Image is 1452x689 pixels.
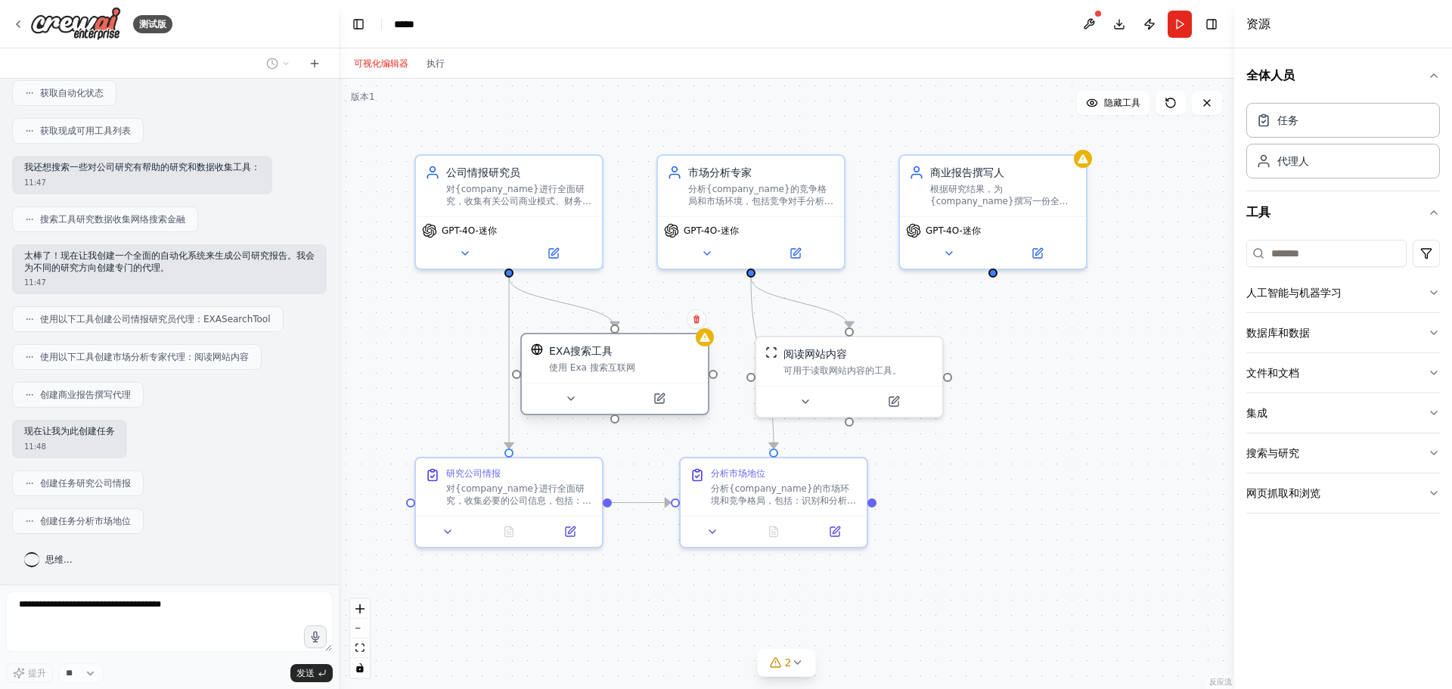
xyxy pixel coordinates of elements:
[1246,17,1270,31] font: 资源
[544,523,596,541] button: 在侧面板中打开
[755,336,944,418] div: ScrapeWebsiteTool阅读网站内容可用于读取网站内容的工具。
[351,92,369,102] font: 版本
[296,668,315,678] font: 发送
[40,314,271,324] font: 使用以下工具创建公司情报研究员代理：EXASearchTool
[1246,367,1299,379] font: 文件和文档
[40,88,104,98] font: 获取自动化状态
[711,468,765,479] font: 分析市场地位
[743,278,857,327] g: Edge from 3bbe5874-8509-40ee-ac4a-a945d90b135a to 44a0130c-737b-4041-8809-e1bd5ed7f0bf
[350,599,370,619] button: 放大
[785,656,792,669] font: 2
[1201,14,1222,35] button: 隐藏右侧边栏
[1246,473,1440,513] button: 网页抓取和浏览
[501,278,517,448] g: Edge from 98145df3-1a21-49d9-87be-93ea195e048e to fb925d46-12f7-4d11-a38c-e139ae7e4adb
[688,184,833,231] font: 分析{company_name}的竞争格局和市场环境，包括竞争对手分析、行业趋势和市场机遇。提供关于公司市场地位和竞争优势的战略见解。
[926,225,981,236] font: GPT-4O-迷你
[765,346,777,358] img: ScrapeWebsiteTool
[1246,327,1310,339] font: 数据库和数据
[446,468,501,479] font: 研究公司情报
[1077,91,1149,115] button: 隐藏工具
[40,126,131,136] font: 获取现成可用工具列表
[350,599,370,678] div: React Flow 控件
[679,457,868,548] div: 分析市场地位分析{company_name}的市场环境和竞争格局，包括：识别和分析主要竞争对手、行业趋势和市场动态、公司的竞争优势和劣势、市场份额和定位、行业挑战和机遇。重点提供有关公司市场地位...
[742,523,806,541] button: 无可用输出
[1246,191,1440,234] button: 工具
[24,278,46,287] font: 11:47
[616,390,702,408] button: 在侧面板中打开
[510,244,596,262] button: 在侧面板中打开
[743,278,781,448] g: Edge from 3bbe5874-8509-40ee-ac4a-a945d90b135a to c9885721-c46a-4e5c-80e1-1d47e5e2f520
[40,214,185,225] font: 搜索工具研究数据收集网络搜索金融
[28,668,46,678] font: 提升
[24,426,115,436] font: 现在让我为此创建任务
[446,483,591,566] font: 对{company_name}进行全面研究，收集必要的公司信息，包括：商业模式和核心运营、财务业绩和关键指标、最新新闻和发展、领导团队和关键人员、公司历史和里程碑、产品和服务组合。使用多个可靠来...
[24,250,315,273] font: 太棒了！现在让我创建一个全面的自动化系统来生成公司研究报告。我会为不同的研究方向创建专门的代理。
[369,92,375,102] font: 1
[1246,68,1295,82] font: 全体人员
[442,225,497,236] font: GPT-4O-迷你
[1246,433,1440,473] button: 搜索与研究
[446,166,520,178] font: 公司情报研究员
[501,278,622,327] g: Edge from 98145df3-1a21-49d9-87be-93ea195e048e to 07f4a357-3f3b-4cb0-a1bc-60d48c24c4e5
[354,58,408,69] font: 可视化编辑器
[302,54,327,73] button: 开始新聊天
[414,457,603,548] div: 研究公司情报对{company_name}进行全面研究，收集必要的公司信息，包括：商业模式和核心运营、财务业绩和关键指标、最新新闻和发展、领导团队和关键人员、公司历史和里程碑、产品和服务组合。使...
[348,14,369,35] button: 隐藏左侧边栏
[1246,287,1342,299] font: 人工智能与机器学习
[520,336,709,418] div: EXA搜索工具EXA搜索工具使用 Exa 搜索互联网
[656,154,845,270] div: 市场分析专家分析{company_name}的竞争格局和市场环境，包括竞争对手分析、行业趋势和市场机遇。提供关于公司市场地位和竞争优势的战略见解。GPT-4O-迷你
[851,393,936,411] button: 在侧面板中打开
[350,619,370,638] button: 缩小
[758,649,816,677] button: 2
[24,442,46,451] font: 11:48
[139,19,166,29] font: 测试版
[1246,234,1440,526] div: 工具
[414,154,603,270] div: 公司情报研究员对{company_name}进行全面研究，收集有关公司商业模式、财务业绩、市场地位和最新发展的关键信息。注重准确性，并使用多种来源验证信息。GPT-4O-迷你
[1246,487,1320,499] font: 网页抓取和浏览
[40,390,131,400] font: 创建商业报告撰写代理
[1246,353,1440,393] button: 文件和文档
[40,516,131,526] font: 创建任务分析市场地位
[531,343,543,355] img: EXA搜索工具
[394,17,447,32] nav: 面包屑
[304,625,327,648] button: 点击说出您的自动化想法
[930,166,1004,178] font: 商业报告撰写人
[612,495,671,511] g: Edge from fb925d46-12f7-4d11-a38c-e139ae7e4adb to c9885721-c46a-4e5c-80e1-1d47e5e2f520
[1209,678,1232,686] a: React Flow 归因
[1104,98,1140,108] font: 隐藏工具
[930,184,1075,243] font: 根据研究结果，为{company_name}撰写一份全面、结构合理的公司研究报告。报告应专业、富有洞察力，并包含执行摘要、详细分析和战略建议。
[427,58,445,69] font: 执行
[711,483,856,554] font: 分析{company_name}的市场环境和竞争格局，包括：识别和分析主要竞争对手、行业趋势和市场动态、公司的竞争优势和劣势、市场份额和定位、行业挑战和机遇。重点提供有关公司市场地位的战略见解。
[752,244,838,262] button: 在侧面板中打开
[24,162,260,172] font: 我还想搜索一些对公司研究有帮助的研究和数据收集工具：
[898,154,1087,270] div: 商业报告撰写人根据研究结果，为{company_name}撰写一份全面、结构合理的公司研究报告。报告应专业、富有洞察力，并包含执行摘要、详细分析和战略建议。GPT-4O-迷你
[350,638,370,658] button: 适合视图
[687,309,706,329] button: Delete node
[260,54,296,73] button: 切换到上一个聊天
[6,663,53,683] button: 提升
[1246,97,1440,191] div: 全体人员
[549,345,613,357] font: EXA搜索工具
[1246,205,1270,219] font: 工具
[446,184,591,243] font: 对{company_name}进行全面研究，收集有关公司商业模式、财务业绩、市场地位和最新发展的关键信息。注重准确性，并使用多种来源验证信息。
[808,523,861,541] button: 在侧面板中打开
[477,523,541,541] button: 无可用输出
[290,664,333,682] button: 发送
[1246,273,1440,312] button: 人工智能与机器学习
[45,554,72,565] font: 思维...
[1246,54,1440,97] button: 全体人员
[1277,155,1309,167] font: 代理人
[1209,678,1232,686] font: 反应流
[783,348,847,360] font: 阅读网站内容
[783,365,901,376] font: 可用于读取网站内容的工具。
[24,178,46,187] font: 11:47
[1246,393,1440,433] button: 集成
[30,7,121,41] img: 标识
[1246,313,1440,352] button: 数据库和数据
[1246,447,1299,459] font: 搜索与研究
[40,478,131,489] font: 创建任务研究公司情报
[1246,407,1267,419] font: 集成
[350,658,370,678] button: 切换交互性
[549,362,635,373] font: 使用 Exa 搜索互联网
[684,225,739,236] font: GPT-4O-迷你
